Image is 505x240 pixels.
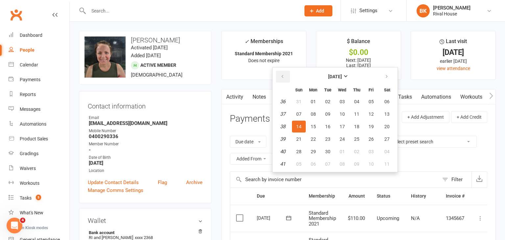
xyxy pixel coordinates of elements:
[371,188,405,204] th: Status
[359,3,377,18] span: Settings
[321,121,335,132] button: 16
[306,96,320,108] button: 01
[417,4,430,17] div: BK
[230,153,273,165] button: Added From
[7,218,22,233] iframe: Intercom live chat
[364,121,378,132] button: 19
[340,136,345,142] span: 24
[379,133,396,145] button: 27
[411,215,420,221] span: N/A
[440,205,470,232] td: 1345667
[325,149,330,154] span: 30
[379,158,396,170] button: 11
[311,99,316,104] span: 01
[440,37,467,49] div: Last visit
[20,47,35,53] div: People
[306,158,320,170] button: 06
[364,158,378,170] button: 10
[20,180,39,186] div: Workouts
[36,195,41,200] span: 5
[335,121,349,132] button: 17
[230,172,439,187] input: Search by invoice number
[384,99,390,104] span: 06
[89,147,203,153] strong: -
[292,133,306,145] button: 21
[384,149,390,154] span: 04
[437,66,470,71] a: view attendance
[89,141,203,147] div: Member Number
[9,191,69,205] a: Tasks 5
[20,77,40,82] div: Payments
[417,49,490,56] div: [DATE]
[433,5,470,11] div: [PERSON_NAME]
[350,133,364,145] button: 25
[20,210,43,215] div: What's New
[20,62,38,67] div: Calendar
[350,158,364,170] button: 09
[248,58,279,63] span: Does not expire
[354,161,359,167] span: 09
[292,108,306,120] button: 07
[140,62,176,68] span: Active member
[384,87,390,92] small: Saturday
[186,179,203,186] a: Archive
[89,155,203,161] div: Date of Birth
[280,99,285,105] em: 36
[257,213,287,223] div: [DATE]
[347,37,370,49] div: $ Balance
[88,100,203,110] h3: Contact information
[292,146,306,157] button: 28
[379,121,396,132] button: 20
[354,99,359,104] span: 04
[322,58,395,68] p: Next: [DATE] Last: [DATE]
[321,96,335,108] button: 02
[89,133,203,139] strong: 0400290336
[394,89,417,105] a: Tasks
[340,161,345,167] span: 08
[335,158,349,170] button: 08
[321,133,335,145] button: 23
[88,186,143,194] a: Manage Comms Settings
[20,33,42,38] div: Dashboard
[306,146,320,157] button: 29
[340,99,345,104] span: 03
[354,136,359,142] span: 25
[9,72,69,87] a: Payments
[340,111,345,117] span: 10
[309,87,317,92] small: Monday
[379,146,396,157] button: 04
[158,179,167,186] a: Flag
[20,107,40,112] div: Messages
[9,161,69,176] a: Waivers
[235,51,293,56] strong: Standard Membership 2021
[306,108,320,120] button: 08
[9,43,69,58] a: People
[328,74,342,79] strong: [DATE]
[451,176,463,183] div: Filter
[350,108,364,120] button: 11
[350,96,364,108] button: 04
[417,58,490,65] div: earlier [DATE]
[84,36,206,44] h3: [PERSON_NAME]
[369,149,374,154] span: 03
[9,102,69,117] a: Messages
[9,205,69,220] a: What's New
[271,89,298,105] a: Comms
[8,7,24,23] a: Clubworx
[280,111,285,117] em: 37
[340,149,345,154] span: 01
[86,6,296,15] input: Search...
[89,120,203,126] strong: [EMAIL_ADDRESS][DOMAIN_NAME]
[245,38,249,45] i: ✓
[309,210,336,227] span: Standard Membership 2021
[335,96,349,108] button: 03
[251,188,303,204] th: Due
[369,111,374,117] span: 12
[364,108,378,120] button: 12
[325,161,330,167] span: 07
[296,124,301,129] span: 14
[296,99,301,104] span: 31
[292,96,306,108] button: 31
[248,89,271,105] a: Notes
[384,111,390,117] span: 13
